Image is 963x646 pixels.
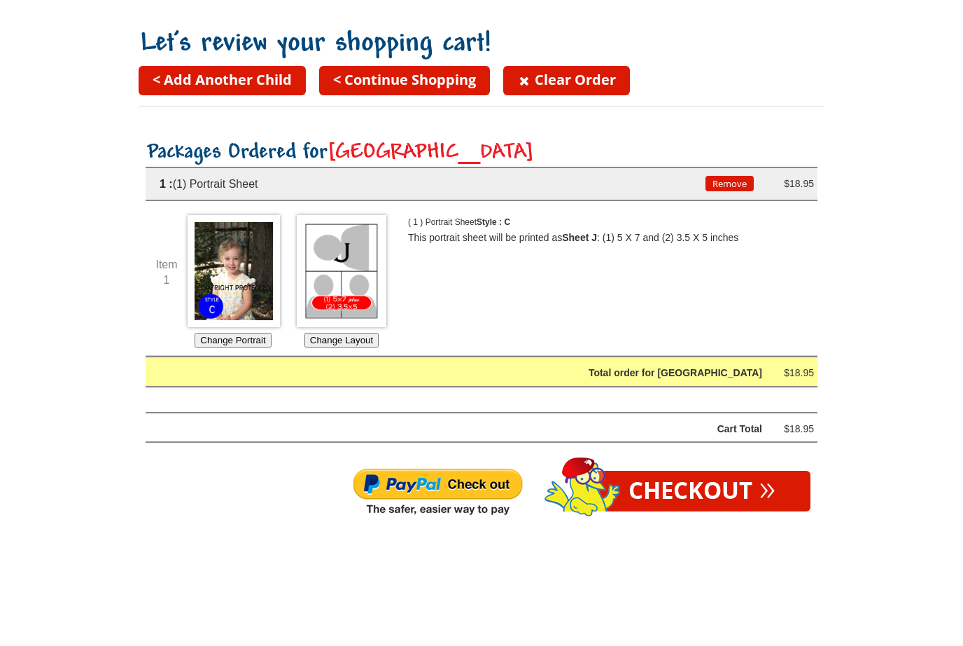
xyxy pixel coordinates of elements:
[328,142,534,165] span: [GEOGRAPHIC_DATA]
[304,334,379,348] button: Change Layout
[146,258,188,288] div: Item 1
[188,216,280,328] img: Choose Image *1960_0040c*1960
[297,216,386,328] img: Choose Layout
[181,421,762,439] div: Cart Total
[772,176,814,193] div: $18.95
[408,231,793,247] p: This portrait sheet will be printed as : (1) 5 X 7 and (2) 3.5 X 5 inches
[160,179,173,191] span: 1 :
[188,216,279,349] div: Choose which Image you'd like to use for this Portrait Sheet
[139,67,306,96] a: < Add Another Child
[705,176,747,193] div: Remove
[759,480,775,495] span: »
[772,365,814,383] div: $18.95
[296,216,387,349] div: Choose which Layout you would like for this Portrait Sheet
[562,233,597,244] b: Sheet J
[477,218,510,228] span: Style : C
[408,216,548,231] p: ( 1 ) Portrait Sheet
[503,67,630,96] a: Clear Order
[772,421,814,439] div: $18.95
[146,142,817,166] h2: Packages Ordered for
[146,176,705,193] div: (1) Portrait Sheet
[139,29,824,61] h1: Let’s review your shopping cart!
[181,365,762,383] div: Total order for [GEOGRAPHIC_DATA]
[705,177,754,192] button: Remove
[195,334,271,348] button: Change Portrait
[352,468,523,518] img: Paypal
[593,472,810,512] a: Checkout»
[319,67,490,96] a: < Continue Shopping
